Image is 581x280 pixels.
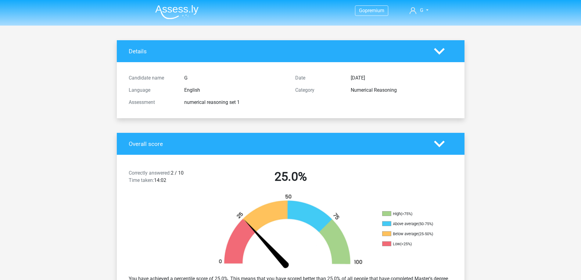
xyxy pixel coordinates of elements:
[291,87,346,94] div: Category
[124,87,180,94] div: Language
[129,170,171,176] span: Correctly answered:
[400,242,412,246] div: (<25%)
[418,222,433,226] div: (50-75%)
[180,99,291,106] div: numerical reasoning set 1
[382,241,443,247] li: Low
[208,194,373,270] img: 25.15c012df9b23.png
[124,99,180,106] div: Assessment
[124,74,180,82] div: Candidate name
[365,8,384,13] span: premium
[291,74,346,82] div: Date
[420,7,423,13] span: G
[212,169,369,184] h2: 25.0%
[359,8,365,13] span: Go
[180,87,291,94] div: English
[418,232,433,236] div: (25-50%)
[401,211,412,216] div: (>75%)
[407,7,431,14] a: G
[129,140,425,147] h4: Overall score
[129,48,425,55] h4: Details
[346,87,457,94] div: Numerical Reasoning
[155,5,199,19] img: Assessly
[129,177,154,183] span: Time taken:
[355,6,388,15] a: Gopremium
[382,221,443,227] li: Above average
[124,169,207,186] div: 2 / 10 14:02
[382,231,443,237] li: Below average
[346,74,457,82] div: [DATE]
[382,211,443,217] li: High
[180,74,291,82] div: G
